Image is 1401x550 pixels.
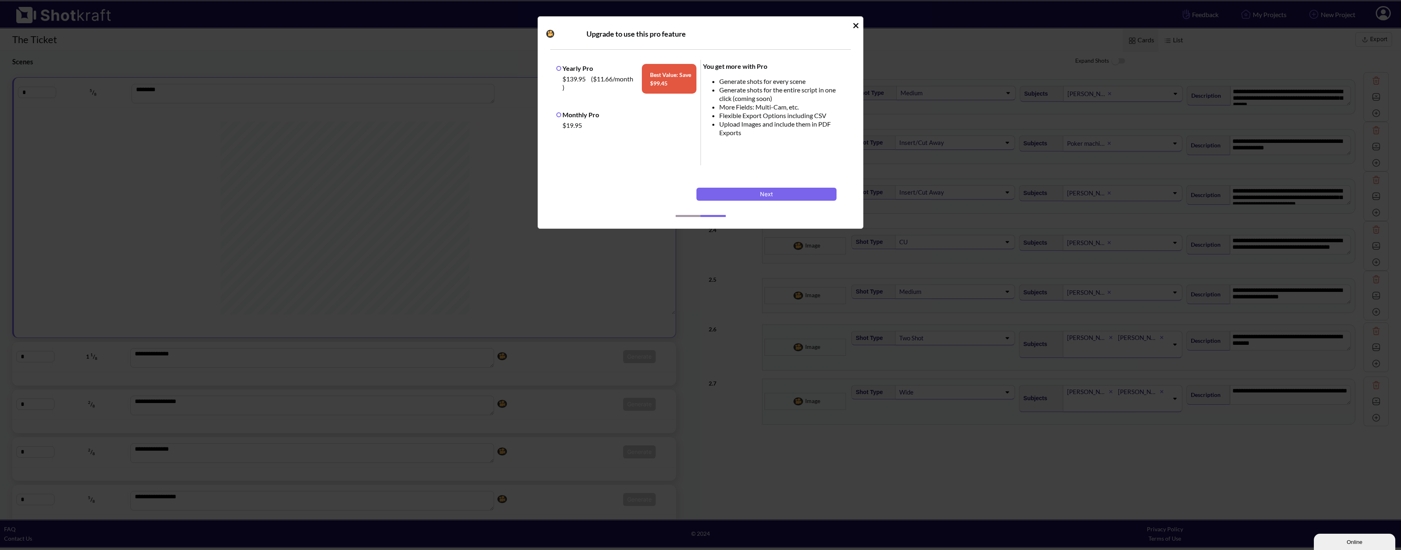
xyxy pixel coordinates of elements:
label: Monthly Pro [556,111,599,118]
span: ( $11.66 /month ) [562,75,633,91]
li: Generate shots for the entire script in one click (coming soon) [719,85,847,103]
img: Camera Icon [544,28,556,40]
li: More Fields: Multi-Cam, etc. [719,103,847,111]
span: Best Value: Save $ 99.45 [642,64,696,94]
div: $19.95 [560,119,696,131]
div: Upgrade to use this pro feature [586,29,842,39]
div: $139.95 [560,72,638,94]
label: Yearly Pro [556,64,593,72]
li: Upload Images and include them in PDF Exports [719,120,847,137]
div: Idle Modal [538,16,863,229]
iframe: chat widget [1314,532,1397,550]
li: Flexible Export Options including CSV [719,111,847,120]
button: Next [696,188,837,201]
li: Generate shots for every scene [719,77,847,85]
div: You get more with Pro [703,62,847,70]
